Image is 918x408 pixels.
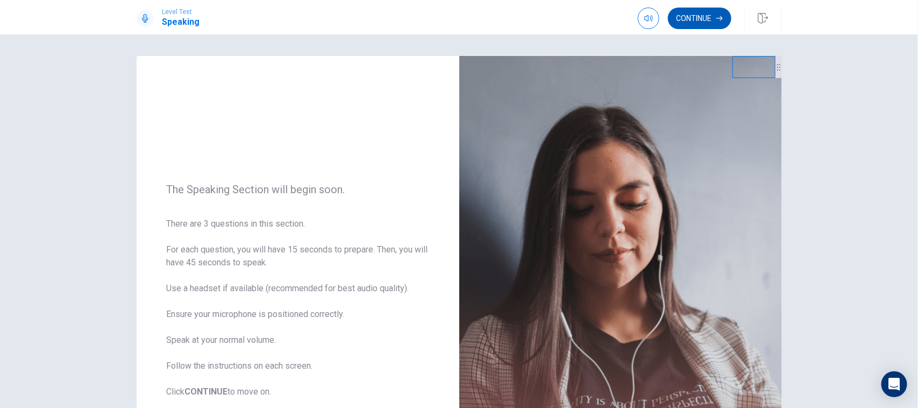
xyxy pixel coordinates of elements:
[167,183,429,196] span: The Speaking Section will begin soon.
[881,371,907,397] div: Open Intercom Messenger
[668,8,731,29] button: Continue
[167,217,429,398] span: There are 3 questions in this section. For each question, you will have 15 seconds to prepare. Th...
[162,8,200,16] span: Level Test
[162,16,200,29] h1: Speaking
[185,386,228,397] b: CONTINUE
